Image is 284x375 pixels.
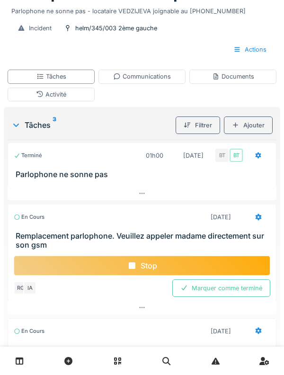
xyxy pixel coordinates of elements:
[172,279,270,297] div: Marquer comme terminé
[113,72,171,81] div: Communications
[224,116,273,134] div: Ajouter
[11,119,172,131] div: Tâches
[183,151,204,160] div: [DATE]
[14,213,44,221] div: En cours
[215,149,229,162] div: BT
[16,232,272,250] h3: Remplacement parlophone. Veuillez appeler madame directement sur son gsm
[23,281,36,295] div: IA
[14,327,44,335] div: En cours
[212,72,254,81] div: Documents
[16,346,272,364] h3: Remplacement parlophone. Veuillez appeler madame directement sur son gsm
[176,116,220,134] div: Filtrer
[14,281,27,295] div: RG
[53,119,56,131] sup: 3
[36,72,66,81] div: Tâches
[230,149,243,162] div: BT
[14,256,270,276] div: Stop
[75,24,157,33] div: helm/345/003 2ème gauche
[146,151,163,160] div: 01h00
[14,152,42,160] div: Terminé
[211,327,231,336] div: [DATE]
[16,170,272,179] h3: Parlophone ne sonne pas
[225,41,275,58] div: Actions
[211,213,231,222] div: [DATE]
[11,3,273,16] div: Parlophone ne sonne pas - locataire VEDZIJEVA joignable au [PHONE_NUMBER]
[29,24,52,33] div: Incident
[36,90,66,99] div: Activité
